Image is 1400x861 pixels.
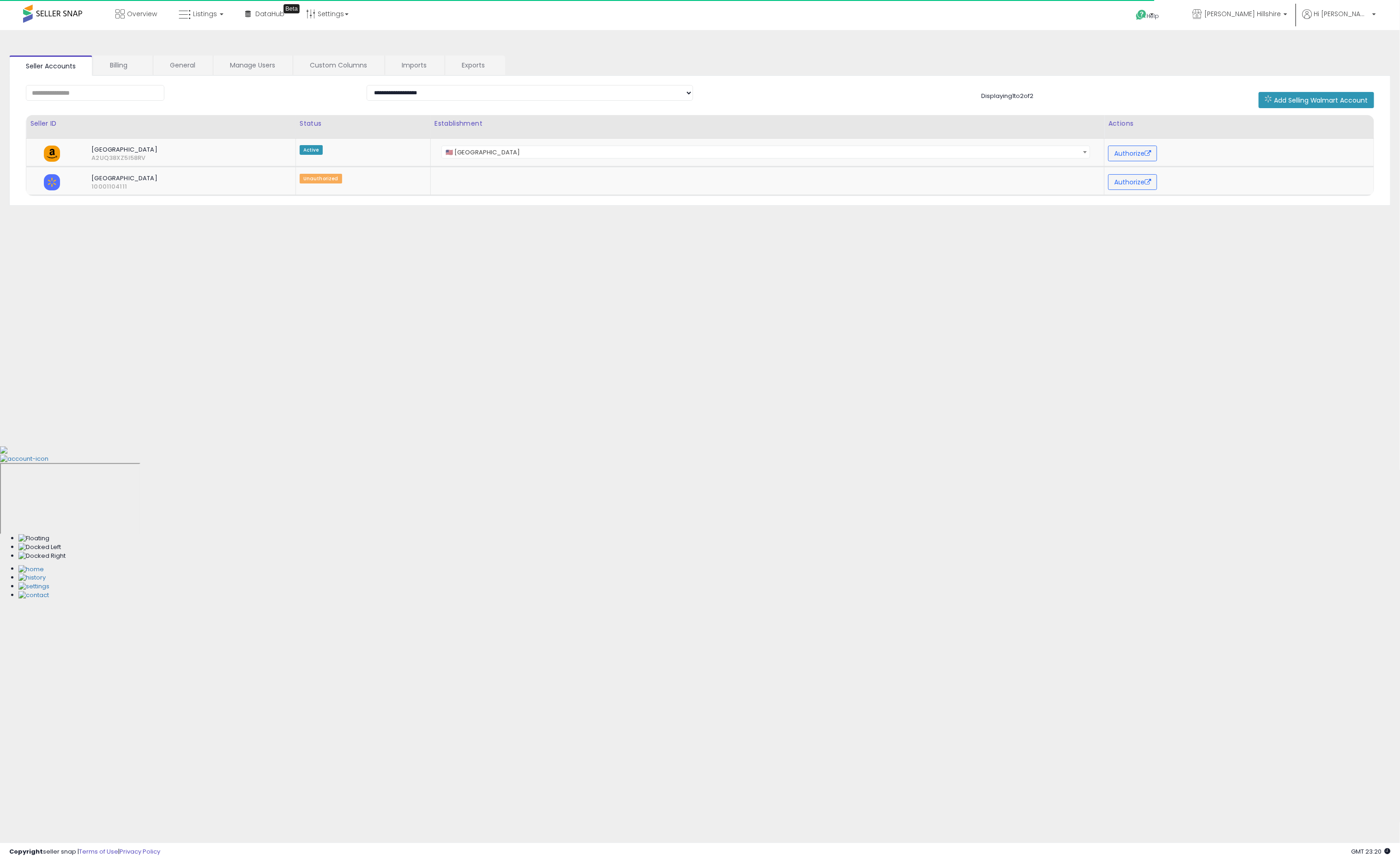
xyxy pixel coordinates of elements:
a: Imports [385,55,444,75]
button: Authorize [1108,146,1157,161]
a: Help [1128,2,1177,30]
a: Seller Accounts [9,55,92,76]
a: Hi [PERSON_NAME] [1302,9,1376,30]
a: Custom Columns [293,55,384,75]
span: A2UQ38XZ5I58RV [84,154,116,162]
span: 🇺🇸 United States [442,146,1090,159]
div: Establishment [434,119,1101,128]
span: [GEOGRAPHIC_DATA] [84,146,274,154]
img: Contact [18,591,49,600]
span: Displaying 1 to 2 of 2 [982,92,1034,100]
i: Get Help [1135,9,1147,21]
span: Listings [193,9,217,18]
span: [GEOGRAPHIC_DATA] [84,174,274,183]
img: walmart.png [44,174,60,190]
span: DataHub [255,9,284,18]
img: amazon.png [44,146,60,162]
a: Manage Users [213,55,292,75]
span: Overview [127,9,157,18]
div: Tooltip anchor [284,4,300,13]
span: Help [1147,12,1159,20]
img: Docked Left [18,543,61,552]
img: Settings [18,582,49,591]
div: Actions [1108,119,1370,128]
div: Seller ID [30,119,292,128]
button: Add Selling Walmart Account [1259,92,1374,108]
span: 🇺🇸 United States [441,146,1091,159]
a: Billing [93,55,152,75]
img: Floating [18,534,49,543]
span: [PERSON_NAME] Hillshire [1204,9,1281,18]
a: Exports [445,55,504,75]
span: Unauthorized [300,174,342,183]
button: Authorize [1108,174,1157,190]
span: Add Selling Walmart Account [1274,96,1368,105]
span: Active [300,145,323,155]
img: Home [18,565,44,574]
div: Status [300,119,427,128]
span: Hi [PERSON_NAME] [1314,9,1370,18]
img: Docked Right [18,552,66,561]
img: History [18,574,46,582]
a: General [153,55,212,75]
span: 10001104111 [84,183,116,191]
